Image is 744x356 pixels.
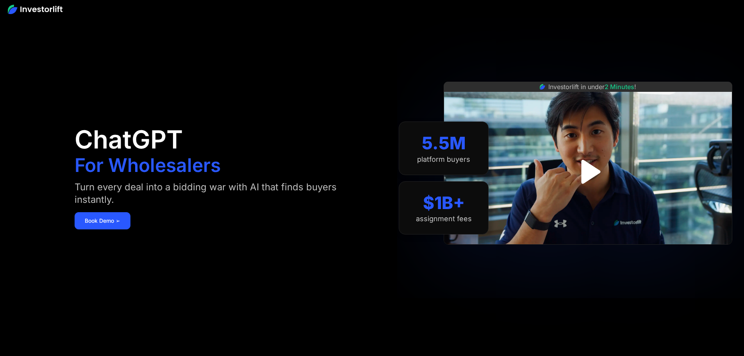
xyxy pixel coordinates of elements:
a: Book Demo ➢ [75,212,130,229]
div: assignment fees [416,215,472,223]
h1: ChatGPT [75,127,183,152]
iframe: Customer reviews powered by Trustpilot [530,249,647,258]
div: Turn every deal into a bidding war with AI that finds buyers instantly. [75,181,356,206]
div: 5.5M [422,133,466,154]
div: Investorlift in under ! [548,82,636,91]
div: $1B+ [423,193,465,213]
h1: For Wholesalers [75,156,221,175]
div: platform buyers [417,155,470,164]
a: open lightbox [571,154,605,189]
span: 2 Minutes [605,83,634,91]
